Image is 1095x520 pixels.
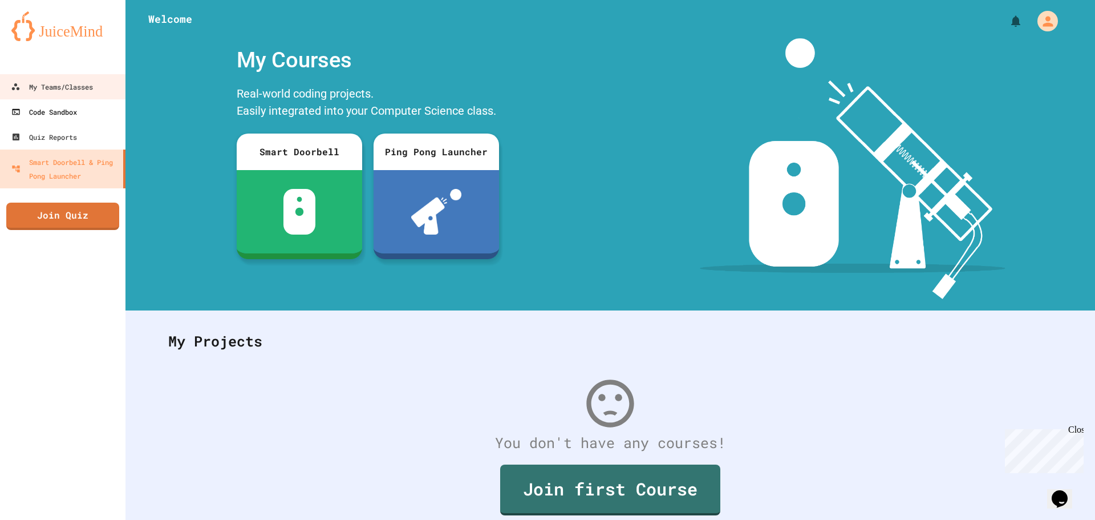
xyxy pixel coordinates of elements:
[157,319,1064,364] div: My Projects
[237,134,362,170] div: Smart Doorbell
[1047,474,1084,509] iframe: chat widget
[231,38,505,82] div: My Courses
[500,465,720,515] a: Join first Course
[5,5,79,72] div: Chat with us now!Close
[283,189,316,235] img: sdb-white.svg
[700,38,1005,299] img: banner-image-my-projects.png
[1000,425,1084,473] iframe: chat widget
[11,105,77,119] div: Code Sandbox
[11,11,114,41] img: logo-orange.svg
[11,130,77,144] div: Quiz Reports
[11,80,93,94] div: My Teams/Classes
[157,432,1064,454] div: You don't have any courses!
[411,189,462,235] img: ppl-with-ball.png
[11,155,119,183] div: Smart Doorbell & Ping Pong Launcher
[1025,8,1061,34] div: My Account
[988,11,1025,31] div: My Notifications
[231,82,505,125] div: Real-world coding projects. Easily integrated into your Computer Science class.
[374,134,499,170] div: Ping Pong Launcher
[6,203,119,230] a: Join Quiz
